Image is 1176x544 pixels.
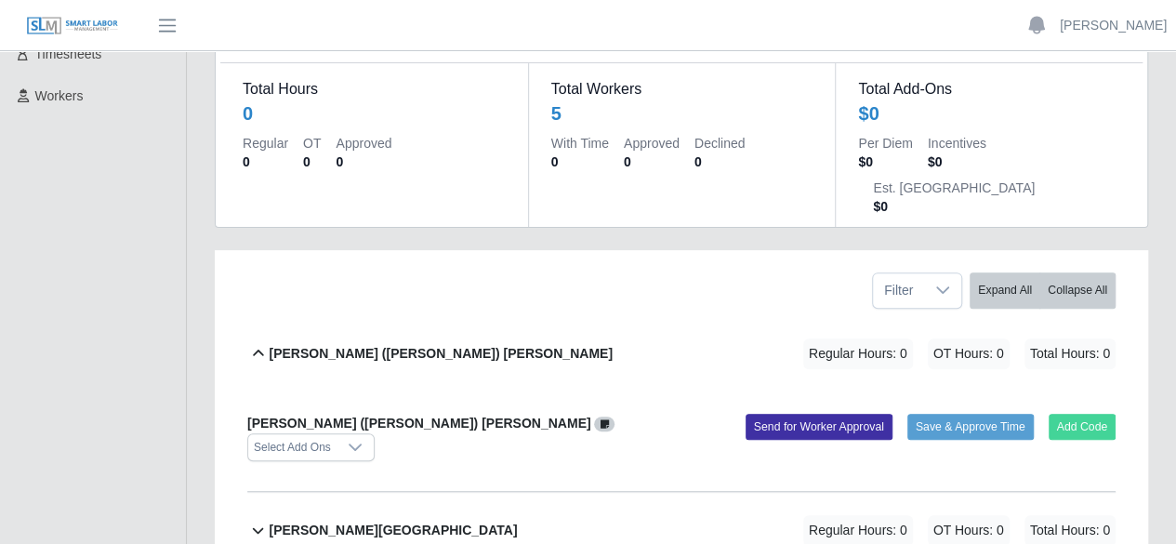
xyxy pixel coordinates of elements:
[243,134,288,153] dt: Regular
[551,78,813,100] dt: Total Workers
[746,414,892,440] button: Send for Worker Approval
[35,88,84,103] span: Workers
[694,153,745,171] dd: 0
[26,16,119,36] img: SLM Logo
[858,100,879,126] div: $0
[243,100,253,126] div: 0
[970,272,1040,309] button: Expand All
[243,78,506,100] dt: Total Hours
[858,134,912,153] dt: Per Diem
[907,414,1034,440] button: Save & Approve Time
[551,100,562,126] div: 5
[243,153,288,171] dd: 0
[247,416,590,431] b: [PERSON_NAME] ([PERSON_NAME]) [PERSON_NAME]
[35,46,102,61] span: Timesheets
[336,153,391,171] dd: 0
[873,179,1035,197] dt: Est. [GEOGRAPHIC_DATA]
[1060,16,1167,35] a: [PERSON_NAME]
[247,316,1116,391] button: [PERSON_NAME] ([PERSON_NAME]) [PERSON_NAME] Regular Hours: 0 OT Hours: 0 Total Hours: 0
[624,153,680,171] dd: 0
[694,134,745,153] dt: Declined
[248,434,337,460] div: Select Add Ons
[928,134,986,153] dt: Incentives
[551,153,609,171] dd: 0
[803,338,913,369] span: Regular Hours: 0
[303,153,321,171] dd: 0
[1024,338,1116,369] span: Total Hours: 0
[624,134,680,153] dt: Approved
[303,134,321,153] dt: OT
[269,344,612,364] b: [PERSON_NAME] ([PERSON_NAME]) [PERSON_NAME]
[858,78,1120,100] dt: Total Add-Ons
[873,197,1035,216] dd: $0
[858,153,912,171] dd: $0
[928,338,1010,369] span: OT Hours: 0
[551,134,609,153] dt: With Time
[1039,272,1116,309] button: Collapse All
[594,416,614,431] a: View/Edit Notes
[269,521,517,540] b: [PERSON_NAME][GEOGRAPHIC_DATA]
[336,134,391,153] dt: Approved
[873,273,924,308] span: Filter
[1049,414,1117,440] button: Add Code
[970,272,1116,309] div: bulk actions
[928,153,986,171] dd: $0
